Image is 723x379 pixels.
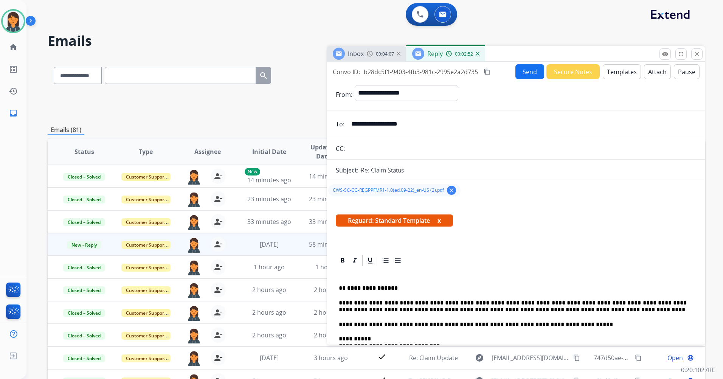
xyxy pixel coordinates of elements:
span: Customer Support [121,286,171,294]
span: Customer Support [121,309,171,317]
p: 0.20.1027RC [681,365,715,374]
span: 14 minutes ago [309,172,353,180]
mat-icon: person_remove [214,331,223,340]
p: New [245,168,260,176]
img: agent-avatar [186,282,202,298]
span: Assignee [194,147,221,156]
img: agent-avatar [186,237,202,253]
mat-icon: fullscreen [678,51,684,57]
span: 1 hour ago [315,263,346,271]
span: 58 minutes ago [309,240,353,249]
p: Subject: [336,166,358,175]
mat-icon: person_remove [214,172,223,181]
mat-icon: clear [448,187,455,194]
button: Send [515,64,544,79]
img: agent-avatar [186,305,202,321]
p: CC: [336,144,345,153]
mat-icon: person_remove [214,285,223,294]
mat-icon: close [694,51,700,57]
h2: Emails [48,33,705,48]
span: 747d50ae-a1d9-40ef-90b2-a26e88d71b7e [594,354,711,362]
div: Bold [337,255,348,266]
button: Secure Notes [546,64,600,79]
span: Status [74,147,94,156]
img: agent-avatar [186,259,202,275]
span: Customer Support [121,218,171,226]
img: agent-avatar [186,169,202,185]
mat-icon: content_copy [635,354,642,361]
span: b28dc5f1-9403-4fb3-981c-2995e2a2d735 [364,68,478,76]
mat-icon: remove_red_eye [662,51,669,57]
img: agent-avatar [186,328,202,343]
span: Inbox [348,50,364,58]
span: 2 hours ago [252,286,286,294]
span: 23 minutes ago [309,195,353,203]
button: Pause [674,64,700,79]
mat-icon: list_alt [9,65,18,74]
mat-icon: person_remove [214,263,223,272]
button: x [438,216,441,225]
mat-icon: person_remove [214,353,223,362]
mat-icon: home [9,43,18,52]
span: 2 hours ago [252,308,286,317]
div: Underline [365,255,376,266]
div: Bullet List [392,255,403,266]
div: Ordered List [380,255,391,266]
span: Closed – Solved [63,354,105,362]
mat-icon: language [687,354,694,361]
mat-icon: content_copy [484,68,490,75]
span: Closed – Solved [63,286,105,294]
span: New - Reply [67,241,101,249]
button: Attach [644,64,671,79]
span: Closed – Solved [63,196,105,203]
span: 2 hours ago [314,331,348,339]
span: 23 minutes ago [247,195,291,203]
mat-icon: explore [475,353,484,362]
p: Emails (81) [48,125,84,135]
img: agent-avatar [186,214,202,230]
span: CWS-SC-CG-REGPPFMR1-1.0(ed.09-22)_en-US (2).pdf [333,187,444,193]
p: To: [336,120,344,129]
img: agent-avatar [186,350,202,366]
span: Customer Support [121,196,171,203]
div: Italic [349,255,360,266]
span: 00:02:52 [455,51,473,57]
span: Closed – Solved [63,218,105,226]
button: Templates [603,64,641,79]
span: 3 hours ago [314,354,348,362]
span: Closed – Solved [63,264,105,272]
span: Customer Support [121,354,171,362]
span: Customer Support [121,173,171,181]
span: [EMAIL_ADDRESS][DOMAIN_NAME] [492,353,569,362]
p: From: [336,90,352,99]
span: 33 minutes ago [247,217,291,226]
span: [DATE] [260,354,279,362]
mat-icon: person_remove [214,194,223,203]
span: Closed – Solved [63,332,105,340]
span: Reply [427,50,443,58]
span: Type [139,147,153,156]
span: 2 hours ago [314,286,348,294]
mat-icon: search [259,71,268,80]
span: Closed – Solved [63,309,105,317]
span: 2 hours ago [252,331,286,339]
span: [DATE] [260,240,279,249]
span: 33 minutes ago [309,217,353,226]
span: 1 hour ago [254,263,285,271]
span: 14 minutes ago [247,176,291,184]
img: agent-avatar [186,191,202,207]
mat-icon: person_remove [214,217,223,226]
span: Re: Claim Update [409,354,458,362]
span: 2 hours ago [314,308,348,317]
mat-icon: person_remove [214,240,223,249]
mat-icon: content_copy [573,354,580,361]
mat-icon: person_remove [214,308,223,317]
mat-icon: history [9,87,18,96]
span: Customer Support [121,264,171,272]
span: Customer Support [121,241,171,249]
mat-icon: check [377,352,386,361]
p: Convo ID: [333,67,360,76]
span: 00:04:07 [376,51,394,57]
p: Re: Claim Status [361,166,404,175]
span: Closed – Solved [63,173,105,181]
